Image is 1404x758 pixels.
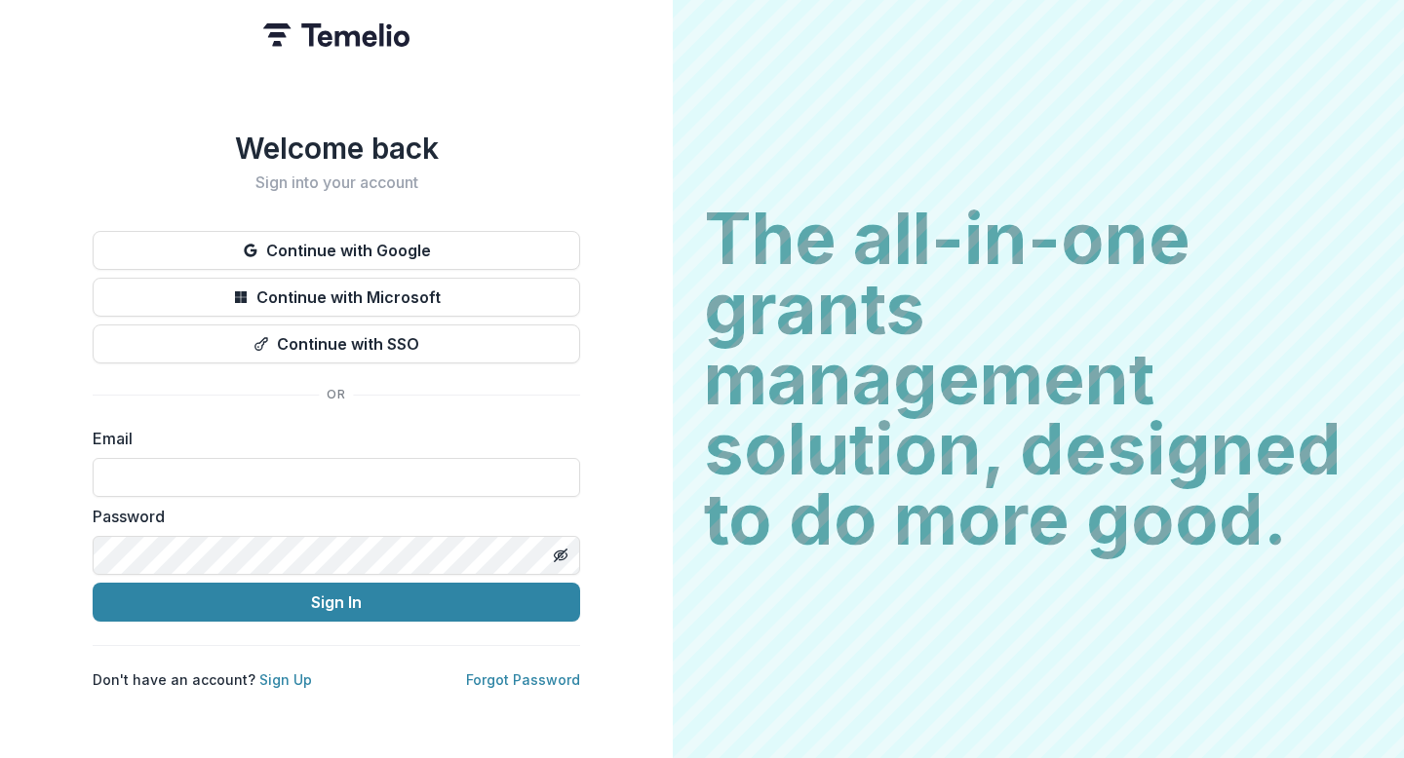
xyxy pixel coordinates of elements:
[93,231,580,270] button: Continue with Google
[93,278,580,317] button: Continue with Microsoft
[93,324,580,363] button: Continue with SSO
[466,671,580,688] a: Forgot Password
[93,173,580,192] h2: Sign into your account
[545,540,576,571] button: Toggle password visibility
[263,23,409,47] img: Temelio
[93,131,580,166] h1: Welcome back
[93,505,568,528] label: Password
[93,427,568,450] label: Email
[93,583,580,622] button: Sign In
[259,671,312,688] a: Sign Up
[93,669,312,690] p: Don't have an account?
